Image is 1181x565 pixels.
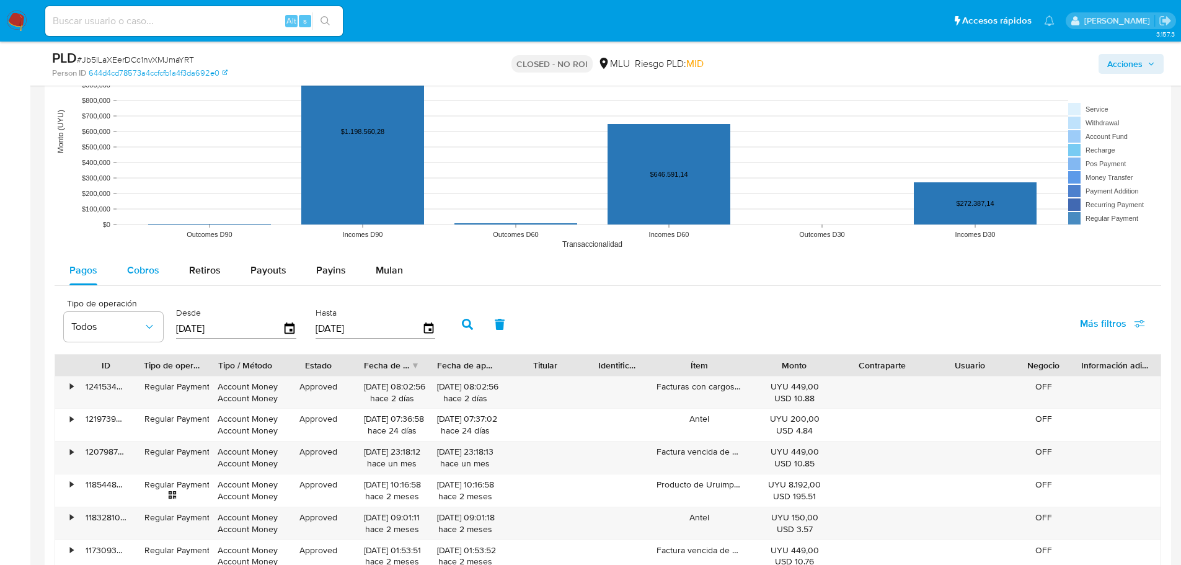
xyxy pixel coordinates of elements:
span: s [303,15,307,27]
input: Buscar usuario o caso... [45,13,343,29]
a: 644d4cd78573a4ccfcfb1a4f3da692e0 [89,68,228,79]
span: Riesgo PLD: [635,57,704,71]
b: PLD [52,48,77,68]
span: # Jb5lLaXEerDCc1nvXMJmaYRT [77,53,194,66]
span: 3.157.3 [1156,29,1175,39]
div: MLU [598,57,630,71]
span: Acciones [1107,54,1143,74]
a: Salir [1159,14,1172,27]
span: Accesos rápidos [962,14,1032,27]
a: Notificaciones [1044,16,1055,26]
button: search-icon [312,12,338,30]
button: Acciones [1099,54,1164,74]
span: MID [686,56,704,71]
p: CLOSED - NO ROI [511,55,593,73]
p: giorgio.franco@mercadolibre.com [1084,15,1154,27]
b: Person ID [52,68,86,79]
span: Alt [286,15,296,27]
